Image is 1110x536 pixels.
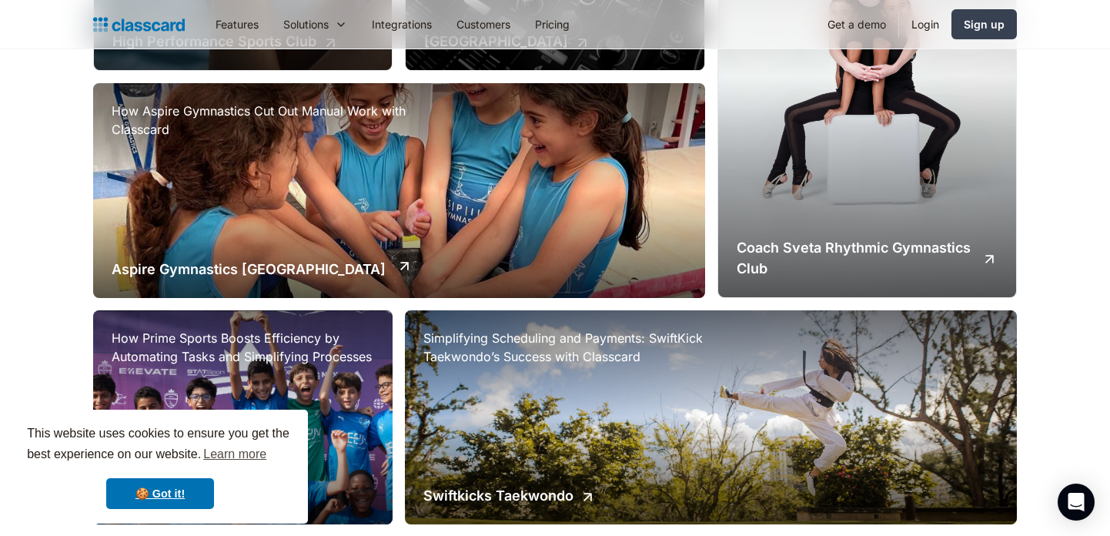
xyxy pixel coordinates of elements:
[899,7,951,42] a: Login
[27,424,293,466] span: This website uses cookies to ensure you get the best experience on our website.
[815,7,898,42] a: Get a demo
[106,478,214,509] a: dismiss cookie message
[93,83,705,297] a: How Aspire Gymnastics Cut Out Manual Work with ClasscardAspire Gymnastics [GEOGRAPHIC_DATA]
[283,16,329,32] div: Solutions
[93,14,185,35] a: home
[201,443,269,466] a: learn more about cookies
[112,329,374,366] h3: How Prime Sports Boosts Efficiency by Automating Tasks and Simplifying Processes
[444,7,523,42] a: Customers
[1058,484,1095,521] div: Open Intercom Messenger
[271,7,359,42] div: Solutions
[523,7,582,42] a: Pricing
[951,9,1017,39] a: Sign up
[112,102,420,139] h3: How Aspire Gymnastics Cut Out Manual Work with Classcard
[405,310,1017,524] a: Simplifying Scheduling and Payments: SwiftKick Taekwondo’s Success with ClasscardSwiftkicks Taekw...
[964,16,1005,32] div: Sign up
[93,310,393,524] a: How Prime Sports Boosts Efficiency by Automating Tasks and Simplifying ProcessesPrime Sports
[203,7,271,42] a: Features
[12,410,308,524] div: cookieconsent
[359,7,444,42] a: Integrations
[423,329,731,366] h3: Simplifying Scheduling and Payments: SwiftKick Taekwondo’s Success with Classcard
[423,485,573,506] h2: Swiftkicks Taekwondo
[737,237,975,279] h2: Coach Sveta Rhythmic Gymnastics Club
[112,259,386,280] h2: Aspire Gymnastics [GEOGRAPHIC_DATA]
